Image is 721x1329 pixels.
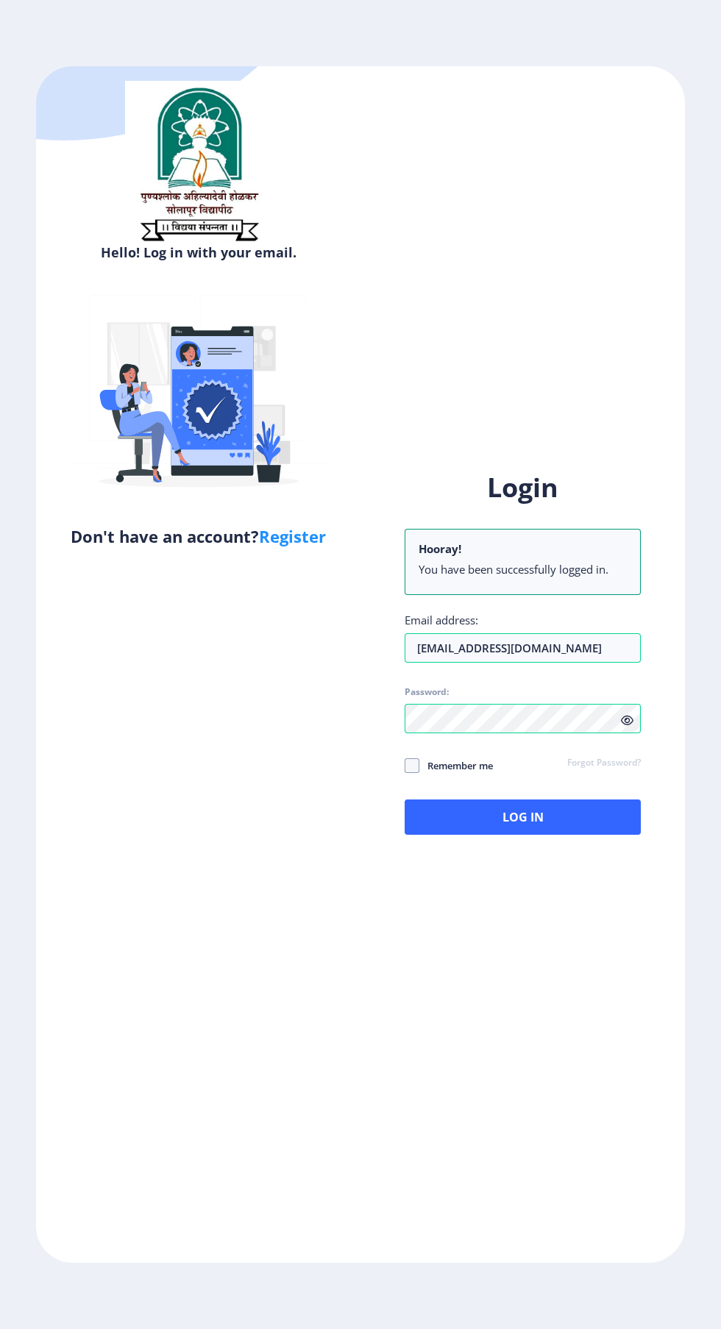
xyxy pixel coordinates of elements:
[125,81,272,247] img: sulogo.png
[259,525,326,547] a: Register
[47,524,349,548] h5: Don't have an account?
[419,757,493,774] span: Remember me
[419,541,461,556] b: Hooray!
[405,686,449,698] label: Password:
[70,267,327,524] img: Verified-rafiki.svg
[419,562,627,577] li: You have been successfully logged in.
[405,613,478,627] label: Email address:
[405,799,641,835] button: Log In
[405,633,641,663] input: Email address
[567,757,641,770] a: Forgot Password?
[47,243,349,261] h6: Hello! Log in with your email.
[405,470,641,505] h1: Login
